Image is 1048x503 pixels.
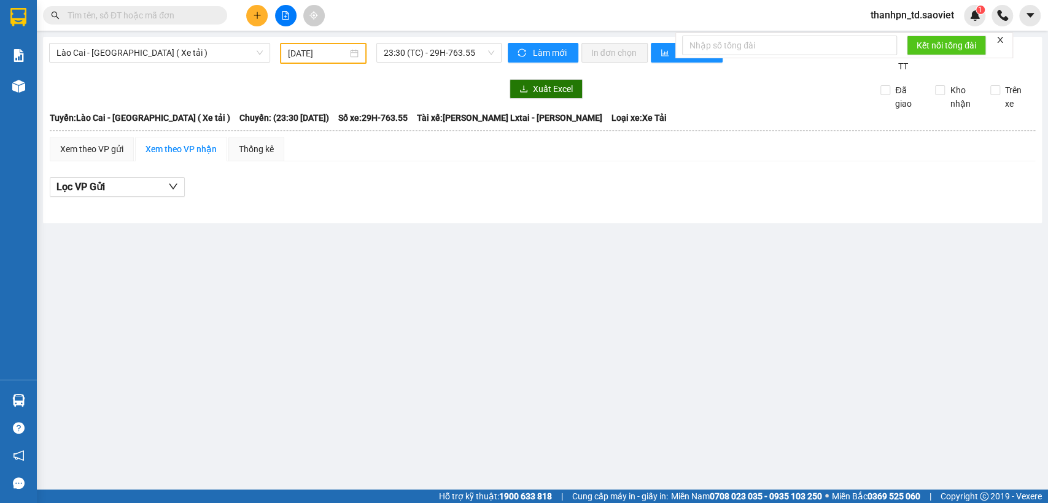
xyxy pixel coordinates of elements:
span: Chuyến: (23:30 [DATE]) [239,111,329,125]
span: thanhpn_td.saoviet [861,7,964,23]
input: 22/11/2022 [288,47,347,60]
strong: 0369 525 060 [868,491,920,501]
span: Hỗ trợ kỹ thuật: [439,490,552,503]
button: Kết nối tổng đài [907,36,986,55]
span: copyright [980,492,988,501]
span: download [519,85,528,94]
span: Lào Cai - Hà Nội ( Xe tải ) [56,44,263,62]
span: Xuất Excel [533,82,573,96]
span: close [996,36,1004,44]
span: Loại xe: Xe Tải [611,111,667,125]
strong: 1900 633 818 [499,491,552,501]
button: bar-chartThống kê [651,43,723,63]
button: aim [303,5,325,26]
span: search [51,11,60,20]
button: plus [246,5,268,26]
div: Thống kê [239,142,274,156]
span: ⚪️ [825,494,829,499]
span: | [561,490,563,503]
img: warehouse-icon [12,394,25,407]
img: solution-icon [12,49,25,62]
span: Làm mới [533,46,569,60]
button: caret-down [1019,5,1041,26]
span: Kho nhận [945,83,980,110]
button: downloadXuất Excel [510,79,583,99]
span: file-add [281,11,290,20]
button: In đơn chọn [581,43,648,63]
img: icon-new-feature [969,10,980,21]
img: warehouse-icon [12,80,25,93]
button: syncLàm mới [508,43,578,63]
div: Xem theo VP nhận [146,142,217,156]
span: bar-chart [661,48,671,58]
span: Kết nối tổng đài [917,39,976,52]
span: Miền Bắc [832,490,920,503]
span: Đã giao [890,83,926,110]
button: file-add [275,5,297,26]
span: notification [13,450,25,461]
button: Lọc VP Gửi [50,177,185,197]
b: Tuyến: Lào Cai - [GEOGRAPHIC_DATA] ( Xe tải ) [50,113,230,123]
img: phone-icon [997,10,1008,21]
span: down [168,182,178,191]
span: plus [253,11,262,20]
strong: 0708 023 035 - 0935 103 250 [710,491,822,501]
input: Nhập số tổng đài [682,36,897,55]
span: Trên xe [1000,83,1036,110]
sup: 1 [976,6,985,14]
span: message [13,477,25,489]
span: 23:30 (TC) - 29H-763.55 [384,44,494,62]
input: Tìm tên, số ĐT hoặc mã đơn [68,9,212,22]
span: Lọc VP Gửi [56,179,105,194]
span: Tài xế: [PERSON_NAME] Lxtai - [PERSON_NAME] [417,111,602,125]
span: question-circle [13,422,25,434]
span: 1 [978,6,982,14]
span: sync [518,48,528,58]
span: Số xe: 29H-763.55 [338,111,408,125]
span: caret-down [1025,10,1036,21]
span: Cung cấp máy in - giấy in: [572,490,668,503]
span: Miền Nam [671,490,822,503]
span: aim [309,11,318,20]
span: | [930,490,931,503]
div: Xem theo VP gửi [60,142,123,156]
img: logo-vxr [10,8,26,26]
